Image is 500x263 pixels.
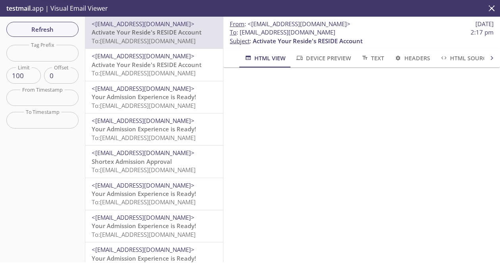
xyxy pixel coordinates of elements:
span: Your Admission Experience is Ready! [92,222,196,230]
div: <[EMAIL_ADDRESS][DOMAIN_NAME]>Activate Your Reside's RESIDE AccountTo:[EMAIL_ADDRESS][DOMAIN_NAME] [85,49,223,81]
span: Activate Your Reside's RESIDE Account [92,28,202,36]
button: Refresh [6,22,79,37]
span: <[EMAIL_ADDRESS][DOMAIN_NAME]> [92,246,194,253]
span: <[EMAIL_ADDRESS][DOMAIN_NAME]> [92,149,194,157]
span: To: [EMAIL_ADDRESS][DOMAIN_NAME] [92,198,196,206]
span: Device Preview [295,53,351,63]
span: Your Admission Experience is Ready! [92,93,196,101]
p: : [230,28,494,45]
span: <[EMAIL_ADDRESS][DOMAIN_NAME]> [92,181,194,189]
div: <[EMAIL_ADDRESS][DOMAIN_NAME]>Activate Your Reside's RESIDE AccountTo:[EMAIL_ADDRESS][DOMAIN_NAME] [85,17,223,48]
span: HTML View [244,53,286,63]
span: From [230,20,244,28]
span: Activate Your Reside's RESIDE Account [253,37,363,45]
span: 2:17 pm [471,28,494,36]
span: To [230,28,237,36]
span: To: [EMAIL_ADDRESS][DOMAIN_NAME] [92,102,196,109]
span: Your Admission Experience is Ready! [92,125,196,133]
span: Refresh [13,24,72,35]
span: Text [361,53,384,63]
span: Shortex Admission Approval [92,157,172,165]
div: <[EMAIL_ADDRESS][DOMAIN_NAME]>Shortex Admission ApprovalTo:[EMAIL_ADDRESS][DOMAIN_NAME] [85,146,223,177]
div: <[EMAIL_ADDRESS][DOMAIN_NAME]>Your Admission Experience is Ready!To:[EMAIL_ADDRESS][DOMAIN_NAME] [85,178,223,210]
span: To: [EMAIL_ADDRESS][DOMAIN_NAME] [92,230,196,238]
span: Your Admission Experience is Ready! [92,254,196,262]
span: testmail [6,4,31,13]
span: [DATE] [475,20,494,28]
span: To: [EMAIL_ADDRESS][DOMAIN_NAME] [92,69,196,77]
span: Your Admission Experience is Ready! [92,190,196,198]
span: To: [EMAIL_ADDRESS][DOMAIN_NAME] [92,37,196,45]
span: <[EMAIL_ADDRESS][DOMAIN_NAME]> [92,20,194,28]
span: Subject [230,37,250,45]
div: <[EMAIL_ADDRESS][DOMAIN_NAME]>Your Admission Experience is Ready!To:[EMAIL_ADDRESS][DOMAIN_NAME] [85,81,223,113]
span: <[EMAIL_ADDRESS][DOMAIN_NAME]> [248,20,350,28]
span: Activate Your Reside's RESIDE Account [92,61,202,69]
span: <[EMAIL_ADDRESS][DOMAIN_NAME]> [92,213,194,221]
div: <[EMAIL_ADDRESS][DOMAIN_NAME]>Your Admission Experience is Ready!To:[EMAIL_ADDRESS][DOMAIN_NAME] [85,113,223,145]
span: <[EMAIL_ADDRESS][DOMAIN_NAME]> [92,84,194,92]
span: <[EMAIL_ADDRESS][DOMAIN_NAME]> [92,117,194,125]
span: To: [EMAIL_ADDRESS][DOMAIN_NAME] [92,166,196,174]
span: Headers [394,53,430,63]
span: : [EMAIL_ADDRESS][DOMAIN_NAME] [230,28,335,36]
span: To: [EMAIL_ADDRESS][DOMAIN_NAME] [92,134,196,142]
span: : [230,20,350,28]
div: <[EMAIL_ADDRESS][DOMAIN_NAME]>Your Admission Experience is Ready!To:[EMAIL_ADDRESS][DOMAIN_NAME] [85,210,223,242]
span: HTML Source [440,53,490,63]
span: <[EMAIL_ADDRESS][DOMAIN_NAME]> [92,52,194,60]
